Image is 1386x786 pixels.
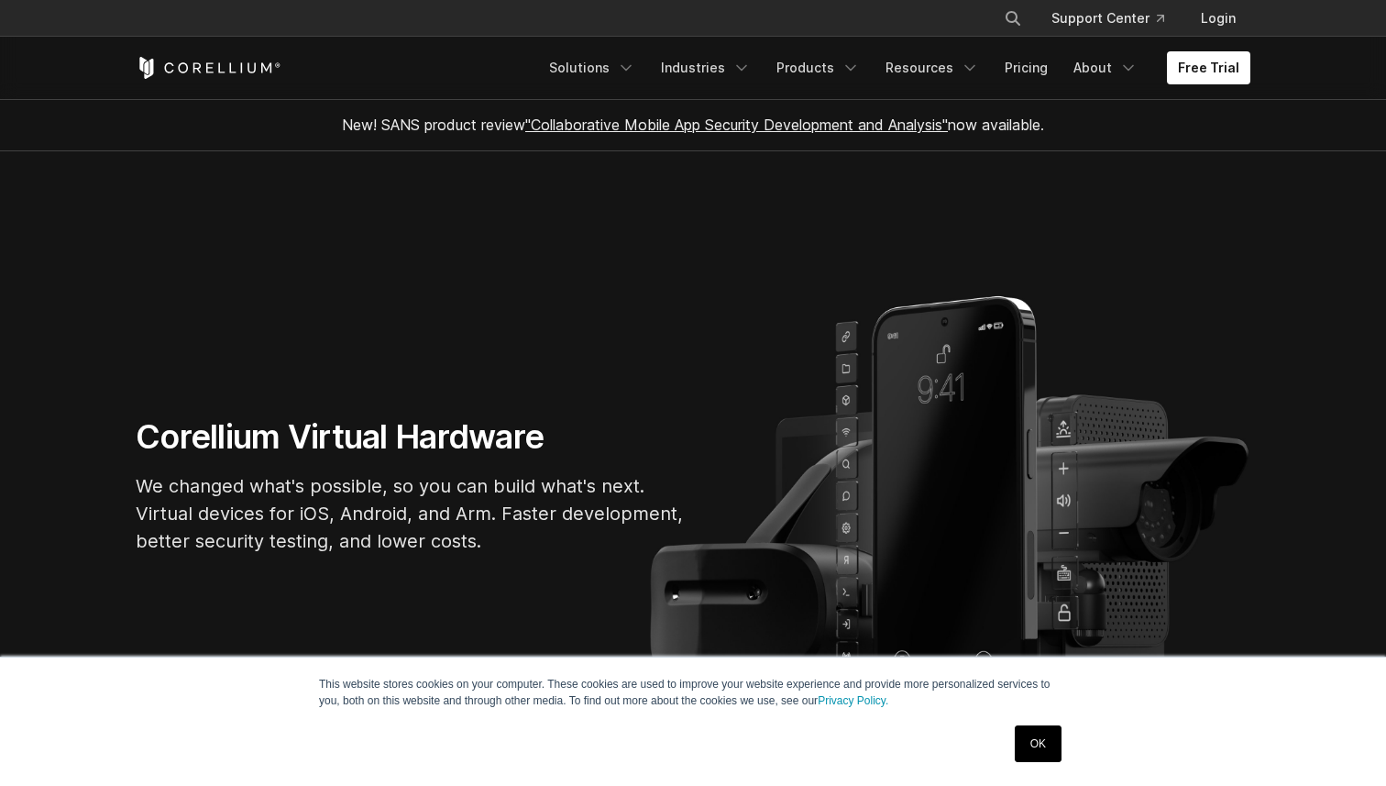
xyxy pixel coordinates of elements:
[136,416,686,458] h1: Corellium Virtual Hardware
[525,116,948,134] a: "Collaborative Mobile App Security Development and Analysis"
[136,472,686,555] p: We changed what's possible, so you can build what's next. Virtual devices for iOS, Android, and A...
[1015,725,1061,762] a: OK
[874,51,990,84] a: Resources
[538,51,1250,84] div: Navigation Menu
[1037,2,1179,35] a: Support Center
[1167,51,1250,84] a: Free Trial
[319,676,1067,709] p: This website stores cookies on your computer. These cookies are used to improve your website expe...
[1186,2,1250,35] a: Login
[1062,51,1149,84] a: About
[996,2,1029,35] button: Search
[818,694,888,707] a: Privacy Policy.
[765,51,871,84] a: Products
[982,2,1250,35] div: Navigation Menu
[342,116,1044,134] span: New! SANS product review now available.
[538,51,646,84] a: Solutions
[650,51,762,84] a: Industries
[994,51,1059,84] a: Pricing
[136,57,281,79] a: Corellium Home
